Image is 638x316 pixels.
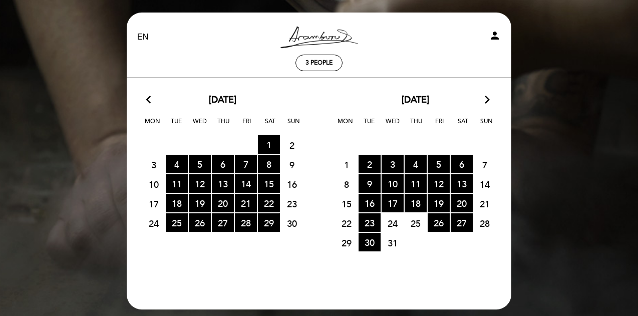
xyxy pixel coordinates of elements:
span: Wed [190,116,210,135]
span: 19 [189,194,211,212]
span: Sat [453,116,473,135]
span: 28 [474,214,496,232]
span: 5 [189,155,211,173]
span: 5 [428,155,450,173]
span: 29 [258,213,280,232]
span: 26 [189,213,211,232]
span: 16 [281,175,303,193]
span: 12 [428,174,450,193]
span: 31 [382,233,404,252]
span: 15 [258,174,280,193]
span: 6 [212,155,234,173]
span: 24 [143,214,165,232]
span: 11 [405,174,427,193]
span: 22 [258,194,280,212]
span: 7 [235,155,257,173]
span: Tue [166,116,186,135]
span: Fri [430,116,450,135]
span: 8 [258,155,280,173]
span: 4 [166,155,188,173]
span: Sun [477,116,497,135]
span: 30 [359,233,381,251]
span: [DATE] [209,94,236,107]
span: 9 [359,174,381,193]
span: 27 [212,213,234,232]
span: 6 [451,155,473,173]
span: Thu [213,116,233,135]
span: Wed [383,116,403,135]
span: 3 [143,155,165,174]
span: 30 [281,214,303,232]
i: arrow_forward_ios [483,94,492,107]
span: 19 [428,194,450,212]
span: 22 [336,214,358,232]
i: person [489,30,501,42]
span: 17 [143,194,165,213]
span: 3 people [305,59,333,67]
span: 14 [474,175,496,193]
span: 27 [451,213,473,232]
span: 1 [258,135,280,154]
span: 29 [336,233,358,252]
span: 3 [382,155,404,173]
span: 14 [235,174,257,193]
span: 17 [382,194,404,212]
span: Mon [336,116,356,135]
span: [DATE] [402,94,429,107]
span: 9 [281,155,303,174]
span: 25 [166,213,188,232]
span: 23 [281,194,303,213]
span: Mon [143,116,163,135]
span: 10 [143,175,165,193]
span: 21 [235,194,257,212]
span: 1 [336,155,358,174]
span: 7 [474,155,496,174]
span: Tue [359,116,379,135]
span: 21 [474,194,496,213]
a: [PERSON_NAME] Resto [256,24,382,51]
span: 8 [336,175,358,193]
span: 2 [359,155,381,173]
span: Fri [237,116,257,135]
span: 11 [166,174,188,193]
span: 18 [405,194,427,212]
span: Sun [284,116,304,135]
button: person [489,30,501,45]
span: 2 [281,136,303,154]
span: 20 [451,194,473,212]
span: 28 [235,213,257,232]
span: Thu [406,116,426,135]
span: 16 [359,194,381,212]
span: 20 [212,194,234,212]
span: 13 [451,174,473,193]
span: 25 [405,214,427,232]
span: 15 [336,194,358,213]
span: 10 [382,174,404,193]
span: 13 [212,174,234,193]
span: 18 [166,194,188,212]
i: arrow_back_ios [146,94,155,107]
span: 12 [189,174,211,193]
span: 24 [382,214,404,232]
span: 23 [359,213,381,232]
span: Sat [260,116,280,135]
span: 4 [405,155,427,173]
span: 26 [428,213,450,232]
